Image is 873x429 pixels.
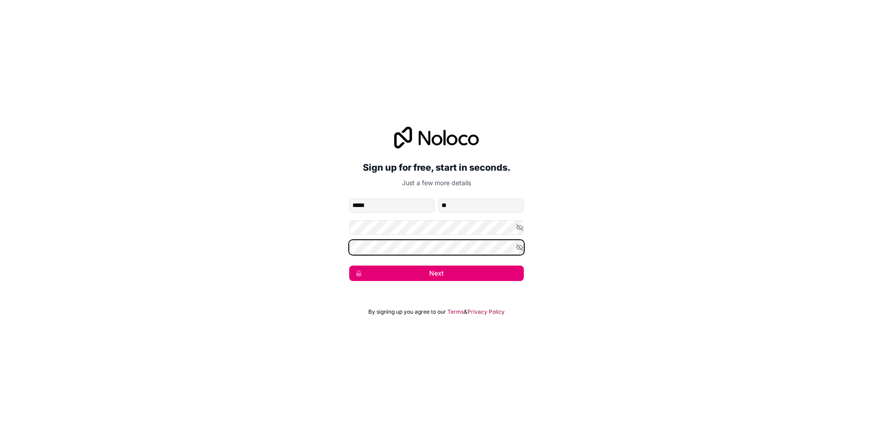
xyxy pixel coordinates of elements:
a: Privacy Policy [467,308,505,316]
span: & [464,308,467,316]
input: Password [349,220,524,235]
p: Just a few more details [349,178,524,187]
span: By signing up you agree to our [368,308,446,316]
input: given-name [349,198,435,213]
input: family-name [438,198,524,213]
h2: Sign up for free, start in seconds. [349,159,524,176]
button: Next [349,266,524,281]
input: Confirm password [349,240,524,255]
a: Terms [447,308,464,316]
